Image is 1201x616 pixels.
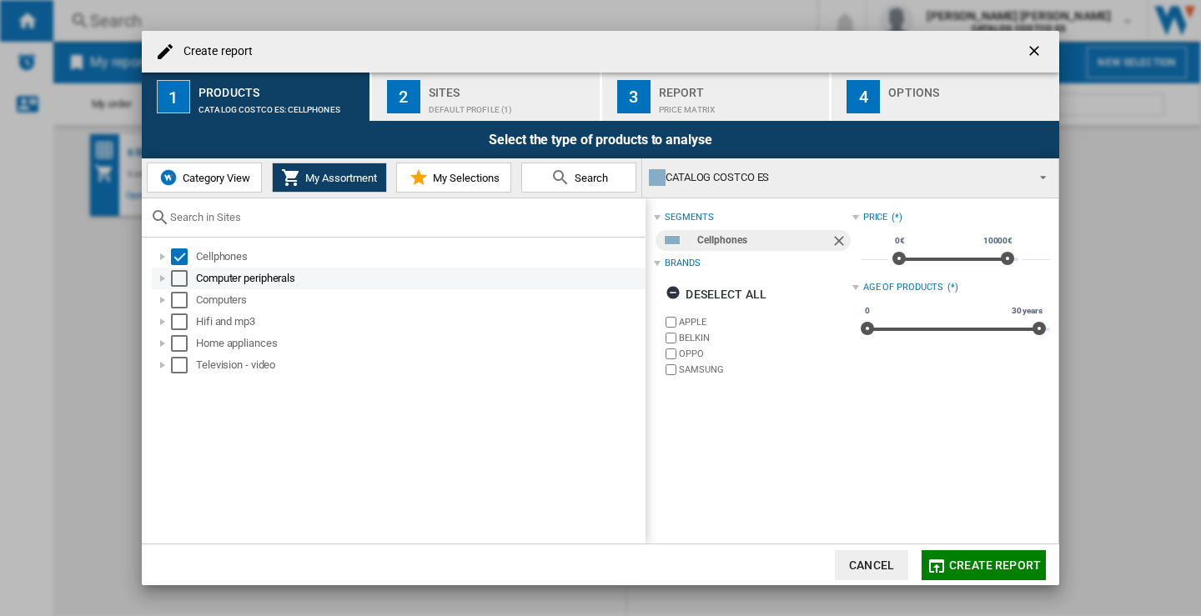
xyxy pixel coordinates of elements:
input: brand.name [666,333,676,343]
div: Sites [429,79,593,97]
div: Report [659,79,823,97]
div: Age of products [863,281,944,294]
button: Category View [147,163,262,193]
button: 1 Products CATALOG COSTCO ES:Cellphones [142,73,371,121]
label: BELKIN [679,332,852,344]
span: Create report [949,558,1041,572]
img: wiser-icon-blue.png [158,168,178,188]
button: 3 Report Price Matrix [602,73,832,121]
span: My Selections [429,172,500,184]
md-checkbox: Select [171,270,196,287]
span: Search [570,172,608,184]
button: 4 Options [832,73,1059,121]
span: My Assortment [301,172,377,184]
button: My Selections [396,163,511,193]
button: My Assortment [272,163,387,193]
span: 0 [862,304,872,318]
span: 0€ [892,234,907,248]
div: Options [888,79,1053,97]
div: Brands [665,257,700,270]
div: Home appliances [196,335,643,352]
h4: Create report [175,43,253,60]
div: 1 [157,80,190,113]
div: Products [198,79,363,97]
md-checkbox: Select [171,313,196,330]
span: 10000€ [981,234,1015,248]
div: Television - video [196,357,643,373]
div: 2 [387,80,420,113]
div: Hifi and mp3 [196,313,643,330]
ng-md-icon: getI18NText('BUTTONS.CLOSE_DIALOG') [1026,43,1046,63]
div: Computers [196,292,643,308]
input: brand.name [666,317,676,328]
div: CATALOG COSTCO ES [649,166,1025,189]
input: Search in Sites [170,211,637,223]
input: brand.name [666,348,676,359]
div: 4 [847,80,880,113]
div: Price [863,211,888,224]
div: Default profile (1) [429,97,593,114]
div: Price Matrix [659,97,823,114]
div: Deselect all [666,279,766,309]
label: SAMSUNG [679,363,852,376]
label: APPLE [679,316,852,328]
ng-md-icon: Remove [831,233,851,253]
button: Cancel [835,550,908,580]
label: OPPO [679,348,852,360]
span: Category View [178,172,250,184]
div: Computer peripherals [196,270,643,287]
md-checkbox: Select [171,292,196,308]
button: Deselect all [661,279,771,309]
button: getI18NText('BUTTONS.CLOSE_DIALOG') [1019,35,1053,68]
md-checkbox: Select [171,357,196,373]
button: Create report [922,550,1046,580]
div: Select the type of products to analyse [142,121,1059,158]
md-checkbox: Select [171,335,196,352]
div: segments [665,211,713,224]
div: 3 [617,80,651,113]
div: Cellphones [196,248,643,265]
button: 2 Sites Default profile (1) [372,73,601,121]
span: 30 years [1009,304,1045,318]
div: Cellphones [697,230,830,251]
md-checkbox: Select [171,248,196,265]
div: CATALOG COSTCO ES:Cellphones [198,97,363,114]
input: brand.name [666,364,676,375]
button: Search [521,163,636,193]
